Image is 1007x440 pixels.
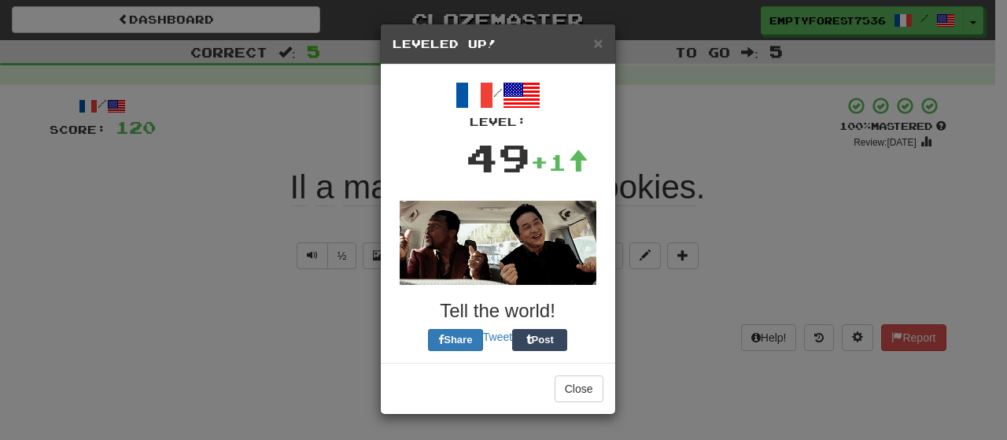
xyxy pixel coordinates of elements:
[530,146,588,178] div: +1
[428,329,483,351] button: Share
[593,34,603,52] span: ×
[393,76,603,130] div: /
[393,36,603,52] h5: Leveled Up!
[393,301,603,321] h3: Tell the world!
[466,130,530,185] div: 49
[593,35,603,51] button: Close
[512,329,567,351] button: Post
[555,375,603,402] button: Close
[400,201,596,285] img: jackie-chan-chris-tucker-8e28c945e4edb08076433a56fe7d8633100bcb81acdffdd6d8700cc364528c3e.gif
[393,114,603,130] div: Level:
[483,331,512,343] a: Tweet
